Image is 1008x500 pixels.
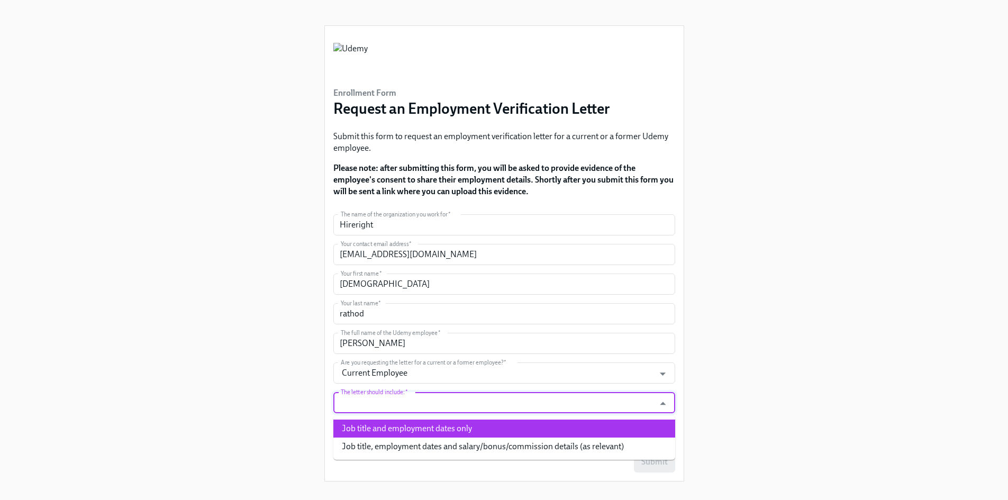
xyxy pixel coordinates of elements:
[333,87,610,99] h6: Enrollment Form
[333,131,675,154] p: Submit this form to request an employment verification letter for a current or a former Udemy emp...
[333,163,674,196] strong: Please note: after submitting this form, you will be asked to provide evidence of the employee's ...
[333,99,610,118] h3: Request an Employment Verification Letter
[333,420,675,438] li: Job title and employment dates only
[655,395,671,412] button: Close
[655,366,671,382] button: Open
[333,438,675,456] li: Job title, employment dates and salary/bonus/commission details (as relevant)
[333,43,368,75] img: Udemy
